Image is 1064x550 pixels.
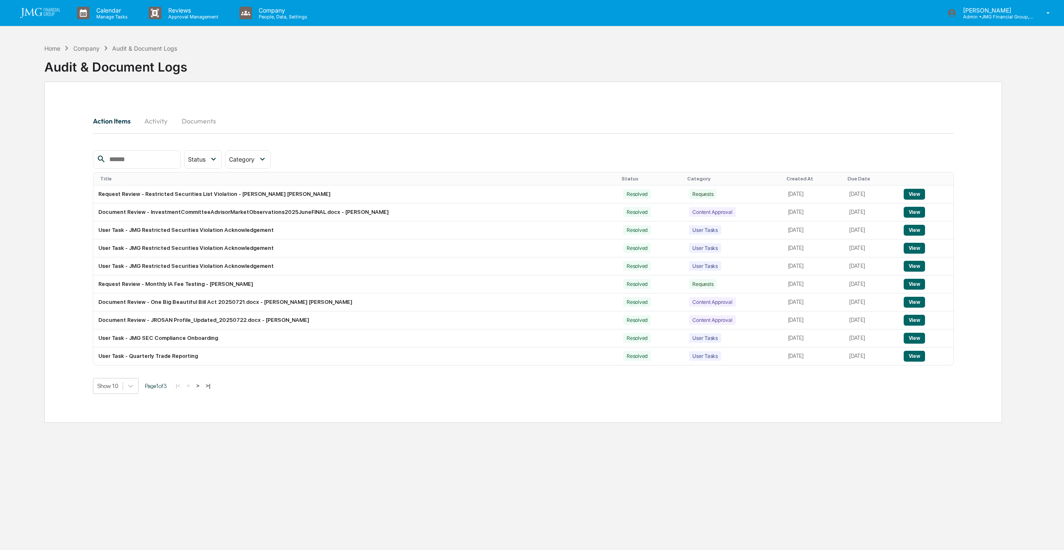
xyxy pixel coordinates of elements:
button: View [904,243,925,254]
span: Category [229,156,254,163]
td: [DATE] [783,221,845,239]
div: User Tasks [689,243,721,253]
td: [DATE] [783,275,845,293]
td: [DATE] [844,185,898,203]
div: Resolved [623,189,651,199]
div: Resolved [623,351,651,361]
a: View [904,227,925,233]
a: View [904,245,925,251]
td: [DATE] [783,347,845,365]
td: User Task - JMG Restricted Securities Violation Acknowledgement [93,221,618,239]
p: Company [252,7,311,14]
button: Action Items [93,111,137,131]
td: [DATE] [844,239,898,257]
td: Document Review - JROSAN Profile_Updated_20250722.docx - [PERSON_NAME] [93,311,618,329]
td: [DATE] [844,203,898,221]
td: Request Review - Restricted Securities List Violation - [PERSON_NAME] [PERSON_NAME] [93,185,618,203]
p: Calendar [90,7,132,14]
div: Resolved [623,315,651,325]
button: >| [203,382,213,389]
p: Manage Tasks [90,14,132,20]
button: < [184,382,193,389]
td: [DATE] [844,221,898,239]
td: [DATE] [783,203,845,221]
td: [DATE] [783,257,845,275]
div: Resolved [623,279,651,289]
button: View [904,351,925,362]
a: View [904,209,925,215]
a: View [904,353,925,359]
div: User Tasks [689,333,721,343]
div: Resolved [623,207,651,217]
p: Reviews [162,7,223,14]
div: User Tasks [689,351,721,361]
td: Document Review - One Big Beautiful Bill Act 20250721.docx - [PERSON_NAME] [PERSON_NAME] [93,293,618,311]
a: View [904,299,925,305]
div: Resolved [623,261,651,271]
button: View [904,279,925,290]
a: View [904,317,925,323]
div: User Tasks [689,261,721,271]
span: Status [188,156,206,163]
td: [DATE] [783,293,845,311]
iframe: Open customer support [1037,522,1060,545]
div: Resolved [623,225,651,235]
button: |< [173,382,183,389]
div: Status [622,176,681,182]
td: [DATE] [844,329,898,347]
div: Audit & Document Logs [44,53,187,75]
button: View [904,207,925,218]
div: Requests [689,279,717,289]
td: User Task - JMG Restricted Securities Violation Acknowledgement [93,239,618,257]
p: [PERSON_NAME] [956,7,1034,14]
button: View [904,225,925,236]
button: View [904,333,925,344]
a: View [904,191,925,197]
td: [DATE] [844,275,898,293]
div: Company [73,45,100,52]
div: Audit & Document Logs [112,45,177,52]
div: Content Approval [689,207,735,217]
div: Resolved [623,297,651,307]
div: Content Approval [689,297,735,307]
a: View [904,335,925,341]
a: View [904,281,925,287]
td: [DATE] [844,347,898,365]
div: Requests [689,189,717,199]
div: secondary tabs example [93,111,954,131]
td: [DATE] [783,239,845,257]
p: Admin • JMG Financial Group, Ltd. [956,14,1034,20]
td: User Task - JMG Restricted Securities Violation Acknowledgement [93,257,618,275]
div: Category [687,176,779,182]
td: User Task - JMG SEC Compliance Onboarding [93,329,618,347]
button: View [904,315,925,326]
td: Document Review - InvestmentCommitteeAdvisorMarketObservations2025JuneFINAL.docx - [PERSON_NAME] [93,203,618,221]
p: Approval Management [162,14,223,20]
td: [DATE] [844,257,898,275]
div: Resolved [623,243,651,253]
a: View [904,263,925,269]
td: [DATE] [844,293,898,311]
img: logo [20,8,60,18]
td: [DATE] [844,311,898,329]
td: [DATE] [783,185,845,203]
button: View [904,261,925,272]
div: Title [100,176,615,182]
button: > [194,382,202,389]
div: Created At [786,176,841,182]
td: User Task - Quarterly Trade Reporting [93,347,618,365]
button: View [904,297,925,308]
div: Due Date [848,176,895,182]
div: Home [44,45,60,52]
div: User Tasks [689,225,721,235]
td: Request Review - Monthly IA Fee Testing - [PERSON_NAME] [93,275,618,293]
button: Documents [175,111,223,131]
div: Resolved [623,333,651,343]
span: Page 1 of 3 [145,383,167,389]
div: Content Approval [689,315,735,325]
td: [DATE] [783,329,845,347]
td: [DATE] [783,311,845,329]
p: People, Data, Settings [252,14,311,20]
button: Activity [137,111,175,131]
button: View [904,189,925,200]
